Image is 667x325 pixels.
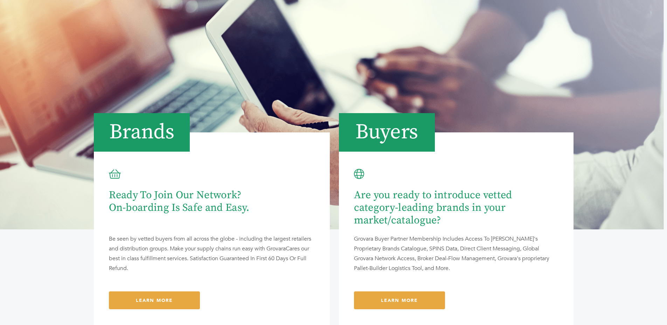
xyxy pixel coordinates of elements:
[354,291,445,309] a: Learn More
[109,234,315,273] p: Be seen by vetted buyers from all across the globe - including the largest retailers and distribu...
[109,291,200,309] a: Learn More
[94,113,190,152] span: Brands
[109,189,315,227] div: Ready To Join Our Network? On-boarding Is Safe and Easy.
[354,234,558,273] p: Grovara Buyer Partner Membership Includes Access To [PERSON_NAME]'s Proprietary Brands Catalogue,...
[354,189,558,227] div: Are you ready to introduce vetted category-leading brands in your market/catalogue?
[339,113,435,152] span: Buyers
